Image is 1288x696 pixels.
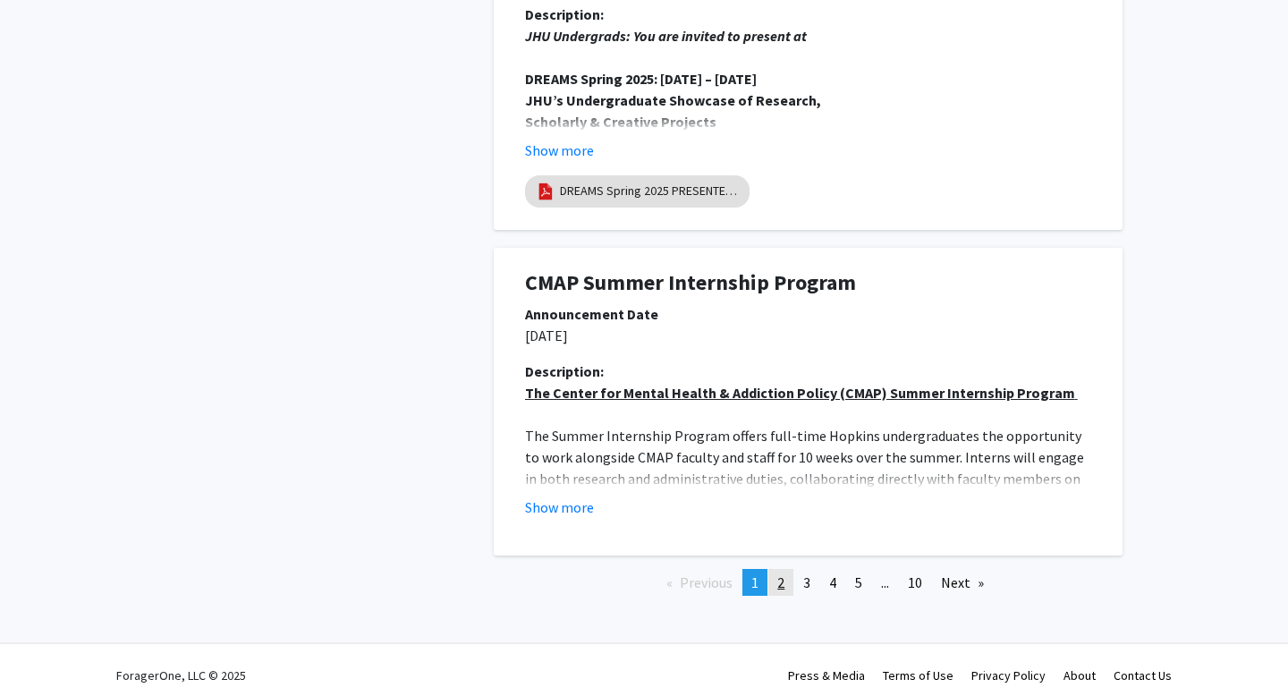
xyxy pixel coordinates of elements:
button: Show more [525,140,594,161]
div: Description: [525,4,1091,25]
span: Previous [680,573,733,591]
strong: JHU’s Undergraduate Showcase of Research, [525,91,821,109]
iframe: Chat [13,615,76,683]
a: Next page [932,569,993,596]
a: Press & Media [788,667,865,683]
a: DREAMS Spring 2025 PRESENTER Registration [560,182,739,200]
a: About [1063,667,1096,683]
p: The Summer Internship Program offers full-time Hopkins undergraduates the opportunity to work alo... [525,425,1091,511]
p: [DATE] [525,325,1091,346]
button: Show more [525,497,594,518]
span: 3 [803,573,810,591]
span: 5 [855,573,862,591]
a: Privacy Policy [971,667,1046,683]
span: 1 [751,573,758,591]
div: Announcement Date [525,303,1091,325]
span: 2 [777,573,784,591]
a: Contact Us [1114,667,1172,683]
div: Description: [525,361,1091,382]
span: 4 [829,573,836,591]
u: The Center for Mental Health & Addiction Policy (CMAP) Summer Internship Program [525,384,1075,402]
span: 10 [908,573,922,591]
span: ... [881,573,889,591]
img: pdf_icon.png [536,182,555,201]
a: Terms of Use [883,667,953,683]
strong: DREAMS Spring 2025: [DATE] – [DATE] [525,70,757,88]
em: JHU Undergrads: You are invited to present at [525,27,807,45]
strong: Scholarly & Creative Projects [525,113,716,131]
ul: Pagination [494,569,1123,596]
h1: CMAP Summer Internship Program [525,270,1091,296]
